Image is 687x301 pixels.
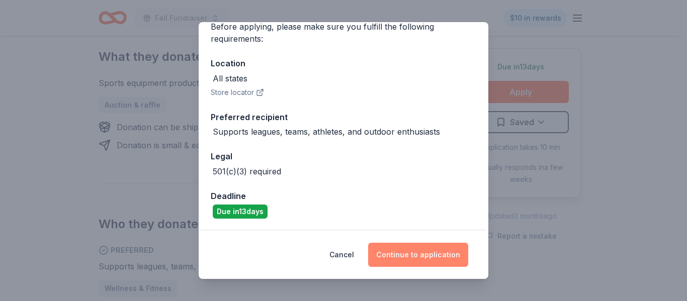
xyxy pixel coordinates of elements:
[213,205,268,219] div: Due in 13 days
[368,243,468,267] button: Continue to application
[213,126,440,138] div: Supports leagues, teams, athletes, and outdoor enthusiasts
[211,86,264,98] button: Store locator
[211,21,476,45] div: Before applying, please make sure you fulfill the following requirements:
[329,243,354,267] button: Cancel
[213,72,247,84] div: All states
[211,150,476,163] div: Legal
[211,111,476,124] div: Preferred recipient
[213,165,281,177] div: 501(c)(3) required
[211,189,476,203] div: Deadline
[211,57,476,70] div: Location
